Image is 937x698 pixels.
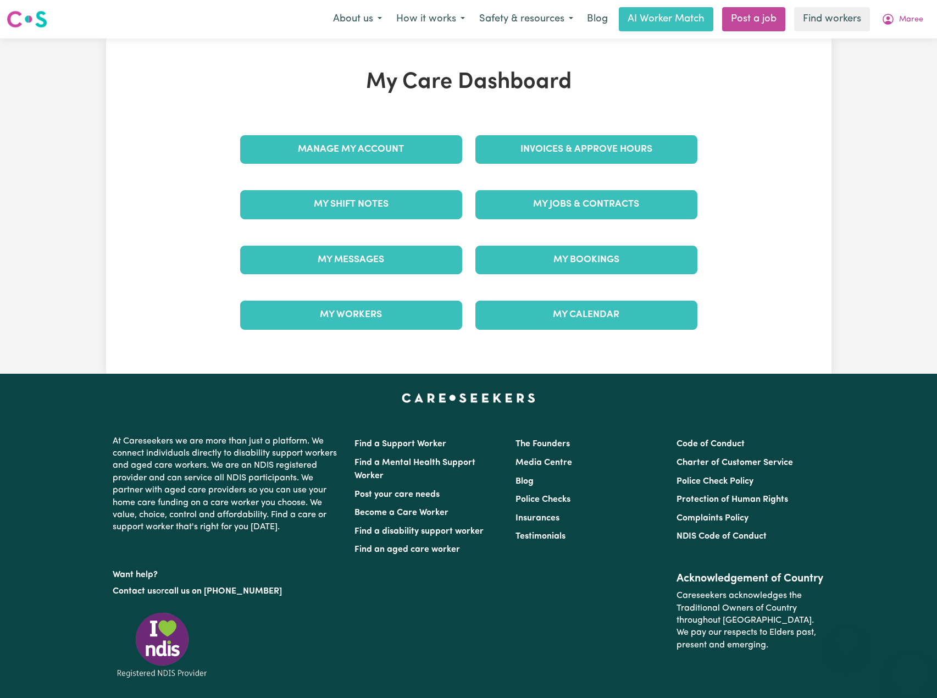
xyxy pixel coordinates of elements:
[515,514,559,523] a: Insurances
[472,8,580,31] button: Safety & resources
[722,7,785,31] a: Post a job
[475,246,697,274] a: My Bookings
[677,458,793,467] a: Charter of Customer Service
[354,458,475,480] a: Find a Mental Health Support Worker
[475,135,697,164] a: Invoices & Approve Hours
[354,545,460,554] a: Find an aged care worker
[836,628,858,650] iframe: Close message
[515,477,534,486] a: Blog
[354,490,440,499] a: Post your care needs
[113,564,341,581] p: Want help?
[794,7,870,31] a: Find workers
[677,440,745,448] a: Code of Conduct
[893,654,928,689] iframe: Button to launch messaging window
[113,587,156,596] a: Contact us
[515,532,565,541] a: Testimonials
[326,8,389,31] button: About us
[240,190,462,219] a: My Shift Notes
[402,394,535,402] a: Careseekers home page
[389,8,472,31] button: How it works
[475,301,697,329] a: My Calendar
[354,440,446,448] a: Find a Support Worker
[7,9,47,29] img: Careseekers logo
[677,572,824,585] h2: Acknowledgement of Country
[677,514,749,523] a: Complaints Policy
[354,508,448,517] a: Become a Care Worker
[113,611,212,679] img: Registered NDIS provider
[164,587,282,596] a: call us on [PHONE_NUMBER]
[677,495,788,504] a: Protection of Human Rights
[677,585,824,656] p: Careseekers acknowledges the Traditional Owners of Country throughout [GEOGRAPHIC_DATA]. We pay o...
[113,581,341,602] p: or
[677,477,753,486] a: Police Check Policy
[580,7,614,31] a: Blog
[874,8,930,31] button: My Account
[113,431,341,538] p: At Careseekers we are more than just a platform. We connect individuals directly to disability su...
[234,69,704,96] h1: My Care Dashboard
[240,135,462,164] a: Manage My Account
[899,14,923,26] span: Maree
[7,7,47,32] a: Careseekers logo
[475,190,697,219] a: My Jobs & Contracts
[619,7,713,31] a: AI Worker Match
[515,458,572,467] a: Media Centre
[240,301,462,329] a: My Workers
[677,532,767,541] a: NDIS Code of Conduct
[240,246,462,274] a: My Messages
[515,440,570,448] a: The Founders
[354,527,484,536] a: Find a disability support worker
[515,495,570,504] a: Police Checks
